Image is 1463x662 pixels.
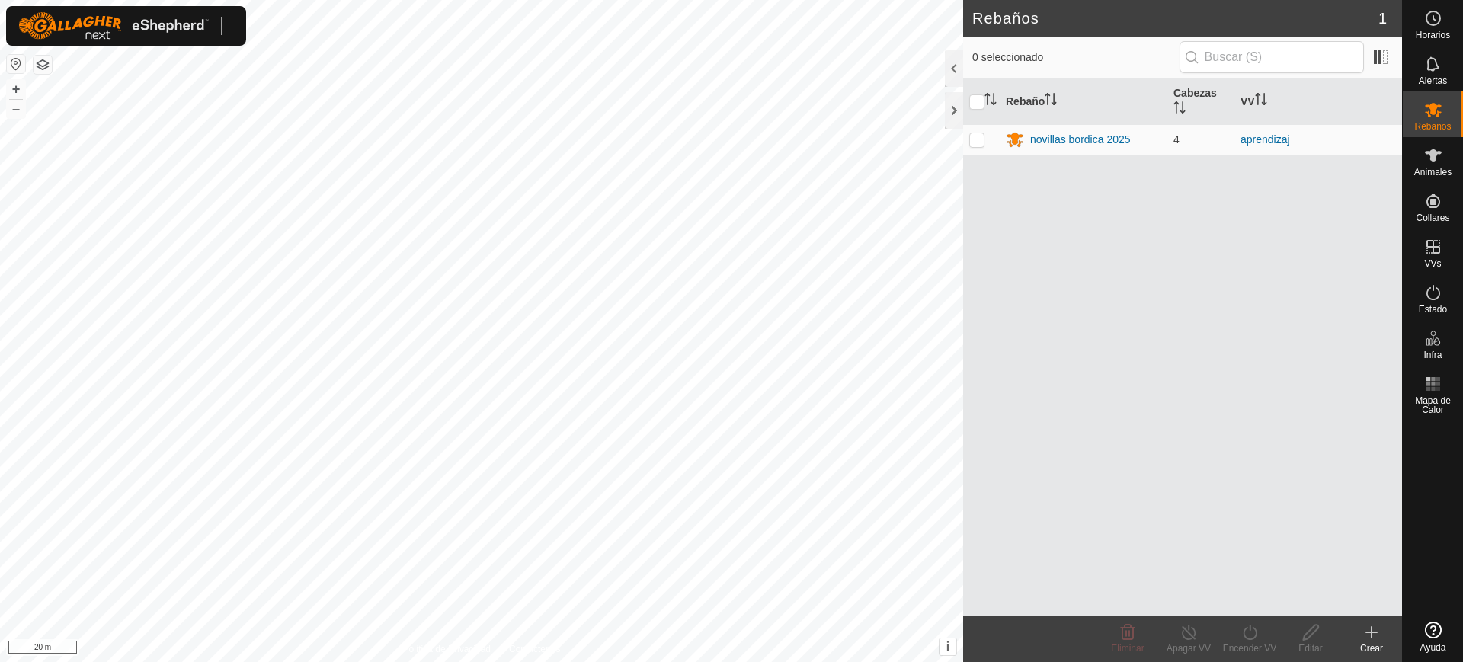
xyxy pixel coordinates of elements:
span: Rebaños [1414,122,1451,131]
span: Infra [1423,350,1442,360]
h2: Rebaños [972,9,1378,27]
span: VVs [1424,259,1441,268]
a: aprendizaj [1241,133,1290,146]
th: Rebaño [1000,79,1167,125]
span: Collares [1416,213,1449,222]
p-sorticon: Activar para ordenar [1045,95,1057,107]
a: Contáctenos [509,642,560,656]
span: 0 seleccionado [972,50,1180,66]
span: 4 [1173,133,1180,146]
span: Ayuda [1420,643,1446,652]
div: Editar [1280,641,1341,655]
th: Cabezas [1167,79,1234,125]
img: Logo Gallagher [18,12,209,40]
input: Buscar (S) [1180,41,1364,73]
span: Horarios [1416,30,1450,40]
a: Ayuda [1403,616,1463,658]
div: Crear [1341,641,1402,655]
p-sorticon: Activar para ordenar [984,95,997,107]
button: Capas del Mapa [34,56,52,74]
button: + [7,80,25,98]
div: Apagar VV [1158,641,1219,655]
div: novillas bordica 2025 [1030,132,1131,148]
div: Encender VV [1219,641,1280,655]
span: Mapa de Calor [1407,396,1459,414]
th: VV [1234,79,1402,125]
button: Restablecer Mapa [7,55,25,73]
button: i [940,638,956,655]
p-sorticon: Activar para ordenar [1173,104,1186,116]
span: Eliminar [1111,643,1144,654]
a: Política de Privacidad [403,642,491,656]
span: Estado [1419,305,1447,314]
span: Animales [1414,168,1452,177]
span: i [946,640,949,653]
button: – [7,100,25,118]
p-sorticon: Activar para ordenar [1255,95,1267,107]
span: 1 [1378,7,1387,30]
span: Alertas [1419,76,1447,85]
